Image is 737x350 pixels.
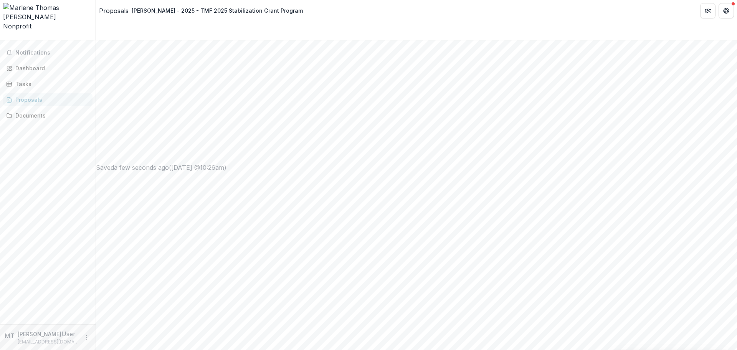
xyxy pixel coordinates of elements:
div: Saved a few seconds ago ( [DATE] @ 10:26am ) [96,163,737,172]
p: [PERSON_NAME] [18,330,61,338]
nav: breadcrumb [99,5,306,16]
div: Dashboard [15,64,86,72]
img: Marlene Thomas [3,3,93,12]
span: Notifications [15,50,89,56]
a: Proposals [3,93,93,106]
div: Proposals [15,96,86,104]
p: User [61,329,76,338]
button: Notifications [3,46,93,59]
div: Documents [15,111,86,119]
a: Proposals [99,6,129,15]
div: [PERSON_NAME] [3,12,93,22]
div: Tasks [15,80,86,88]
button: Get Help [719,3,734,18]
p: [EMAIL_ADDRESS][DOMAIN_NAME] [18,338,79,345]
span: Nonprofit [3,22,31,30]
div: [PERSON_NAME] - 2025 - TMF 2025 Stabilization Grant Program [132,7,303,15]
button: More [82,333,91,342]
a: Tasks [3,78,93,90]
a: Dashboard [3,62,93,75]
div: Marlene Thomas [5,331,15,340]
button: Partners [700,3,716,18]
a: Documents [3,109,93,122]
